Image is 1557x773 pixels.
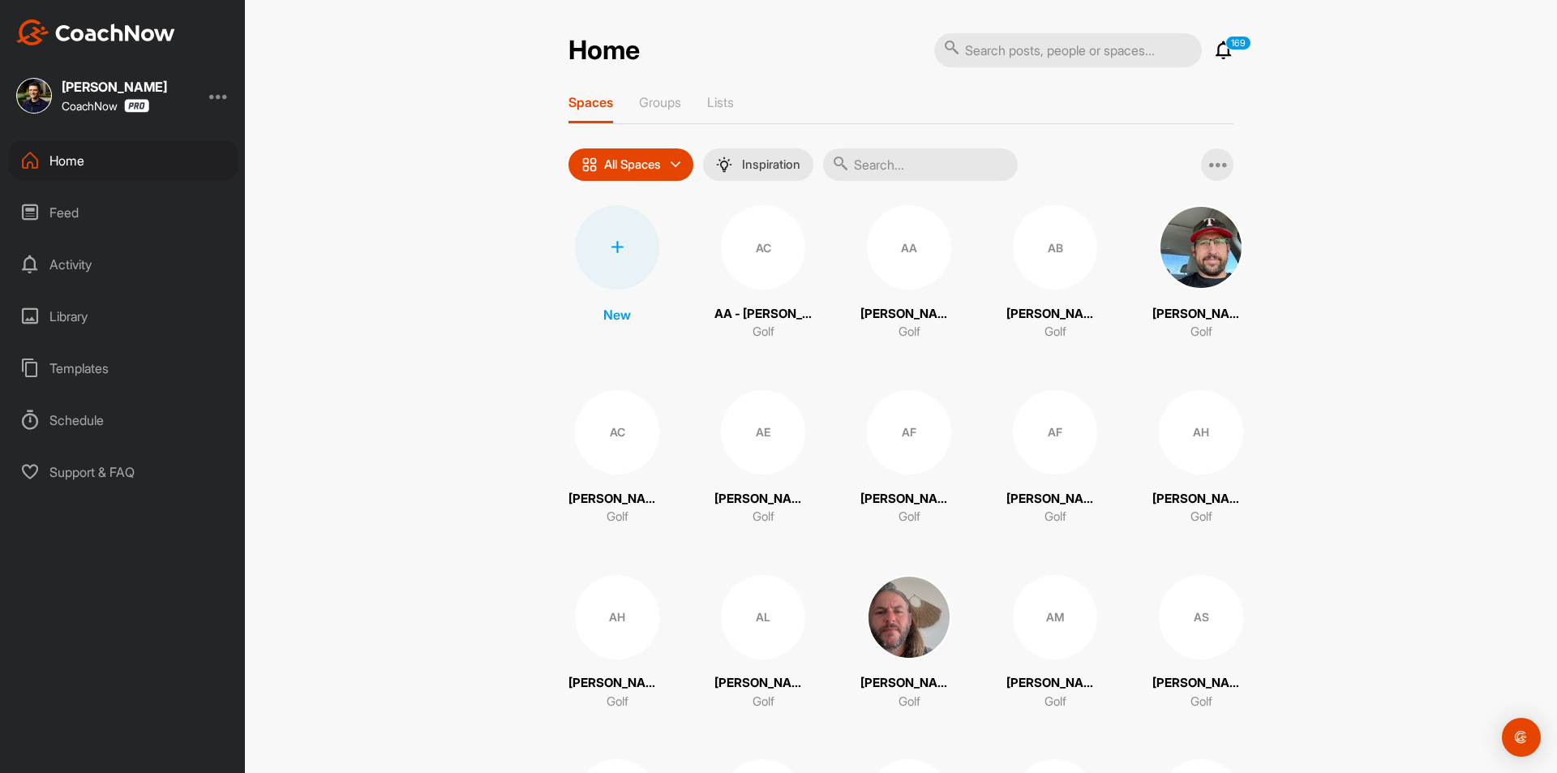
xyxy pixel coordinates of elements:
[1044,693,1066,711] p: Golf
[568,674,666,693] p: [PERSON_NAME]
[1013,390,1097,475] div: AF
[1502,718,1541,757] div: Open Intercom Messenger
[716,157,732,173] img: menuIcon
[575,575,659,659] div: AH
[1006,390,1104,526] a: AF[PERSON_NAME]Golf
[9,140,238,181] div: Home
[9,400,238,440] div: Schedule
[934,33,1202,67] input: Search posts, people or spaces...
[1044,508,1066,526] p: Golf
[639,94,681,110] p: Groups
[867,205,951,290] div: AA
[16,78,52,114] img: square_49fb5734a34dfb4f485ad8bdc13d6667.jpg
[1044,323,1066,341] p: Golf
[714,674,812,693] p: [PERSON_NAME]
[860,490,958,509] p: [PERSON_NAME]
[899,508,920,526] p: Golf
[753,693,774,711] p: Golf
[124,99,149,113] img: CoachNow Pro
[607,508,628,526] p: Golf
[1190,323,1212,341] p: Golf
[1006,674,1104,693] p: [PERSON_NAME]
[714,490,812,509] p: [PERSON_NAME]
[1006,575,1104,711] a: AM[PERSON_NAME]Golf
[742,158,800,171] p: Inspiration
[860,205,958,341] a: AA[PERSON_NAME]Golf
[9,296,238,337] div: Library
[9,348,238,389] div: Templates
[707,94,734,110] p: Lists
[9,244,238,285] div: Activity
[899,323,920,341] p: Golf
[1190,693,1212,711] p: Golf
[860,390,958,526] a: AF[PERSON_NAME]Golf
[714,575,812,711] a: AL[PERSON_NAME]Golf
[568,94,613,110] p: Spaces
[568,575,666,711] a: AH[PERSON_NAME]Golf
[1152,490,1250,509] p: [PERSON_NAME]
[721,575,805,659] div: AL
[1013,205,1097,290] div: AB
[568,35,640,67] h2: Home
[753,508,774,526] p: Golf
[1190,508,1212,526] p: Golf
[1006,490,1104,509] p: [PERSON_NAME]
[1152,575,1250,711] a: AS[PERSON_NAME]Golf
[568,490,666,509] p: [PERSON_NAME] De La [PERSON_NAME]
[9,192,238,233] div: Feed
[721,205,805,290] div: AC
[568,390,666,526] a: AC[PERSON_NAME] De La [PERSON_NAME]Golf
[721,390,805,475] div: AE
[867,575,951,659] img: square_070bcfb37112b398d0b1e8e92526b093.jpg
[823,148,1018,181] input: Search...
[1159,205,1243,290] img: square_1977211304866c651fe8574bfd4e6d3a.jpg
[860,305,958,324] p: [PERSON_NAME]
[714,390,812,526] a: AE[PERSON_NAME]Golf
[1152,205,1250,341] a: [PERSON_NAME]Golf
[607,693,628,711] p: Golf
[899,693,920,711] p: Golf
[1152,674,1250,693] p: [PERSON_NAME]
[753,323,774,341] p: Golf
[575,390,659,475] div: AC
[1152,390,1250,526] a: AH[PERSON_NAME]Golf
[62,80,167,93] div: [PERSON_NAME]
[867,390,951,475] div: AF
[1006,305,1104,324] p: [PERSON_NAME]
[603,305,631,324] p: New
[9,452,238,492] div: Support & FAQ
[581,157,598,173] img: icon
[604,158,661,171] p: All Spaces
[1159,575,1243,659] div: AS
[714,205,812,341] a: ACAA - [PERSON_NAME]Golf
[62,99,149,113] div: CoachNow
[860,674,958,693] p: [PERSON_NAME]
[1225,36,1251,50] p: 169
[860,575,958,711] a: [PERSON_NAME]Golf
[1152,305,1250,324] p: [PERSON_NAME]
[1013,575,1097,659] div: AM
[16,19,175,45] img: CoachNow
[714,305,812,324] p: AA - [PERSON_NAME]
[1006,205,1104,341] a: AB[PERSON_NAME]Golf
[1159,390,1243,475] div: AH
